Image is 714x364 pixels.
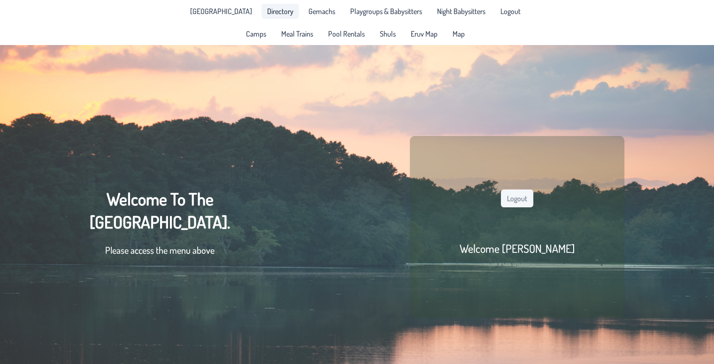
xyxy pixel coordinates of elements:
span: Meal Trains [281,30,313,38]
a: Directory [261,4,299,19]
span: Eruv Map [411,30,438,38]
span: Night Babysitters [437,8,485,15]
span: Shuls [380,30,396,38]
h2: Welcome [PERSON_NAME] [459,241,575,256]
a: Shuls [374,26,401,41]
a: Playgroups & Babysitters [345,4,428,19]
span: Playgroups & Babysitters [350,8,422,15]
a: Night Babysitters [431,4,491,19]
a: Meal Trains [276,26,319,41]
a: Eruv Map [405,26,443,41]
a: Camps [240,26,272,41]
a: [GEOGRAPHIC_DATA] [184,4,258,19]
span: Pool Rentals [328,30,365,38]
button: Logout [501,190,533,207]
li: Logout [495,4,526,19]
span: Map [453,30,465,38]
div: Welcome To The [GEOGRAPHIC_DATA]. [90,188,230,266]
span: [GEOGRAPHIC_DATA] [190,8,252,15]
p: Please access the menu above [90,243,230,257]
a: Gemachs [303,4,341,19]
span: Directory [267,8,293,15]
a: Map [447,26,470,41]
span: Logout [500,8,521,15]
span: Gemachs [308,8,335,15]
a: Pool Rentals [322,26,370,41]
span: Camps [246,30,266,38]
li: Pine Lake Park [184,4,258,19]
